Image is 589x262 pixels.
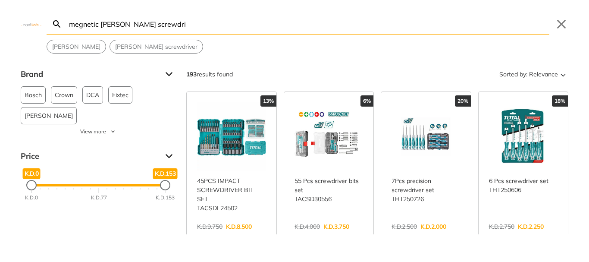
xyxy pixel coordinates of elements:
[21,149,159,163] span: Price
[558,69,568,79] svg: Sort
[21,107,77,124] button: [PERSON_NAME]
[360,95,373,107] div: 6%
[26,180,37,190] div: Minimum Price
[21,86,46,104] button: Bosch
[555,17,568,31] button: Close
[112,87,128,103] span: Fixtec
[110,40,203,54] div: Suggestion: phillips screwdriver
[186,70,197,78] strong: 193
[91,194,107,202] div: K.D.77
[21,67,159,81] span: Brand
[82,86,103,104] button: DCA
[55,87,73,103] span: Crown
[80,128,106,136] span: View more
[552,95,568,107] div: 18%
[67,14,549,34] input: Search…
[25,107,73,124] span: [PERSON_NAME]
[25,87,42,103] span: Bosch
[47,40,106,53] button: Select suggestion: phillips
[47,40,106,54] div: Suggestion: phillips
[115,42,197,51] span: [PERSON_NAME] screwdriver
[86,87,99,103] span: DCA
[21,22,41,26] img: Close
[455,95,471,107] div: 20%
[160,180,170,190] div: Maximum Price
[186,67,233,81] div: results found
[52,42,100,51] span: [PERSON_NAME]
[110,40,203,53] button: Select suggestion: phillips screwdriver
[260,95,276,107] div: 13%
[498,67,568,81] button: Sorted by:Relevance Sort
[21,128,176,136] button: View more
[108,86,132,104] button: Fixtec
[52,19,62,29] svg: Search
[51,86,77,104] button: Crown
[529,67,558,81] span: Relevance
[25,194,38,202] div: K.D.0
[156,194,175,202] div: K.D.153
